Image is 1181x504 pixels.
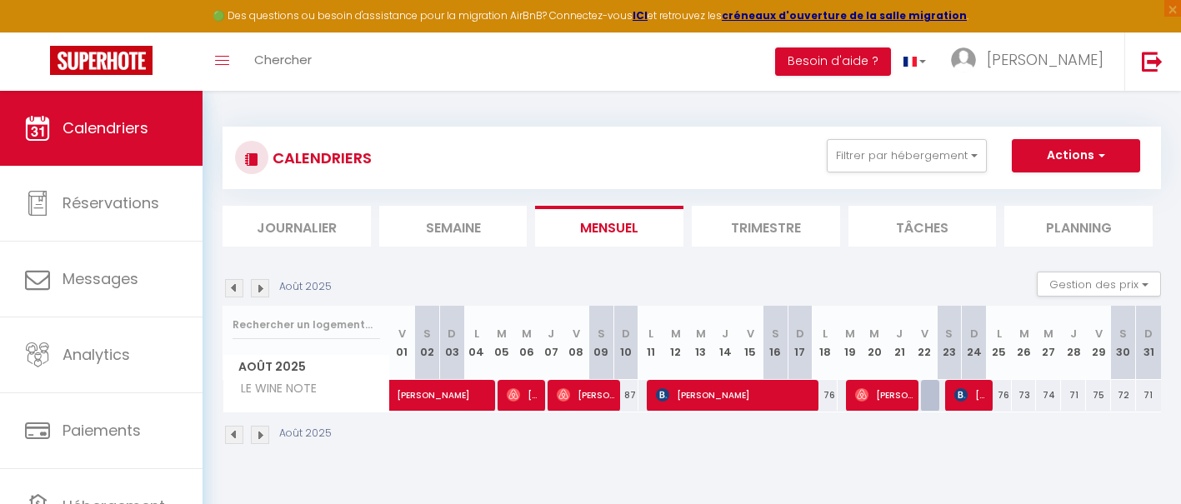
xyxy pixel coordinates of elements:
[1019,326,1029,342] abbr: M
[1012,139,1140,172] button: Actions
[648,326,653,342] abbr: L
[656,379,814,411] span: [PERSON_NAME]
[775,47,891,76] button: Besoin d'aide ?
[622,326,630,342] abbr: D
[722,326,728,342] abbr: J
[254,51,312,68] span: Chercher
[398,326,406,342] abbr: V
[613,380,638,411] div: 87
[1095,326,1103,342] abbr: V
[796,326,804,342] abbr: D
[474,326,479,342] abbr: L
[962,306,987,380] th: 24
[522,326,532,342] abbr: M
[489,306,514,380] th: 05
[633,8,648,22] a: ICI
[448,326,456,342] abbr: D
[613,306,638,380] th: 10
[1061,306,1086,380] th: 28
[1036,306,1061,380] th: 27
[1036,380,1061,411] div: 74
[772,326,779,342] abbr: S
[539,306,564,380] th: 07
[938,32,1124,91] a: ... [PERSON_NAME]
[1111,306,1136,380] th: 30
[598,326,605,342] abbr: S
[1043,326,1053,342] abbr: M
[548,326,554,342] abbr: J
[1144,326,1153,342] abbr: D
[507,379,540,411] span: [PERSON_NAME]
[863,306,888,380] th: 20
[557,379,615,411] span: [PERSON_NAME]
[855,379,913,411] span: [PERSON_NAME]
[951,47,976,72] img: ...
[588,306,613,380] th: 09
[423,326,431,342] abbr: S
[813,380,838,411] div: 76
[848,206,997,247] li: Tâches
[692,206,840,247] li: Trimestre
[535,206,683,247] li: Mensuel
[1111,380,1136,411] div: 72
[379,206,528,247] li: Semaine
[279,426,332,442] p: Août 2025
[1086,306,1111,380] th: 29
[671,326,681,342] abbr: M
[945,326,953,342] abbr: S
[987,380,1012,411] div: 76
[439,306,464,380] th: 03
[638,306,663,380] th: 11
[970,326,978,342] abbr: D
[921,326,928,342] abbr: V
[713,306,738,380] th: 14
[1086,380,1111,411] div: 75
[1037,272,1161,297] button: Gestion des prix
[896,326,903,342] abbr: J
[738,306,763,380] th: 15
[563,306,588,380] th: 08
[912,306,937,380] th: 22
[390,306,415,380] th: 01
[997,326,1002,342] abbr: L
[838,306,863,380] th: 19
[573,326,580,342] abbr: V
[827,139,987,172] button: Filtrer par hébergement
[13,7,63,57] button: Ouvrir le widget de chat LiveChat
[63,420,141,441] span: Paiements
[987,49,1103,70] span: [PERSON_NAME]
[233,310,380,340] input: Rechercher un logement...
[747,326,754,342] abbr: V
[887,306,912,380] th: 21
[63,344,130,365] span: Analytics
[63,117,148,138] span: Calendriers
[937,306,962,380] th: 23
[223,355,389,379] span: Août 2025
[1136,380,1161,411] div: 71
[268,139,372,177] h3: CALENDRIERS
[1004,206,1153,247] li: Planning
[1142,51,1163,72] img: logout
[688,306,713,380] th: 13
[390,380,415,412] a: [PERSON_NAME]
[763,306,788,380] th: 16
[663,306,688,380] th: 12
[397,371,550,402] span: [PERSON_NAME]
[722,8,967,22] a: créneaux d'ouverture de la salle migration
[845,326,855,342] abbr: M
[414,306,439,380] th: 02
[63,192,159,213] span: Réservations
[1119,326,1127,342] abbr: S
[696,326,706,342] abbr: M
[954,379,988,411] span: [PERSON_NAME]
[788,306,813,380] th: 17
[1061,380,1086,411] div: 71
[497,326,507,342] abbr: M
[1070,326,1077,342] abbr: J
[226,380,321,398] span: LE WINE NOTE
[1012,380,1037,411] div: 73
[1012,306,1037,380] th: 26
[464,306,489,380] th: 04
